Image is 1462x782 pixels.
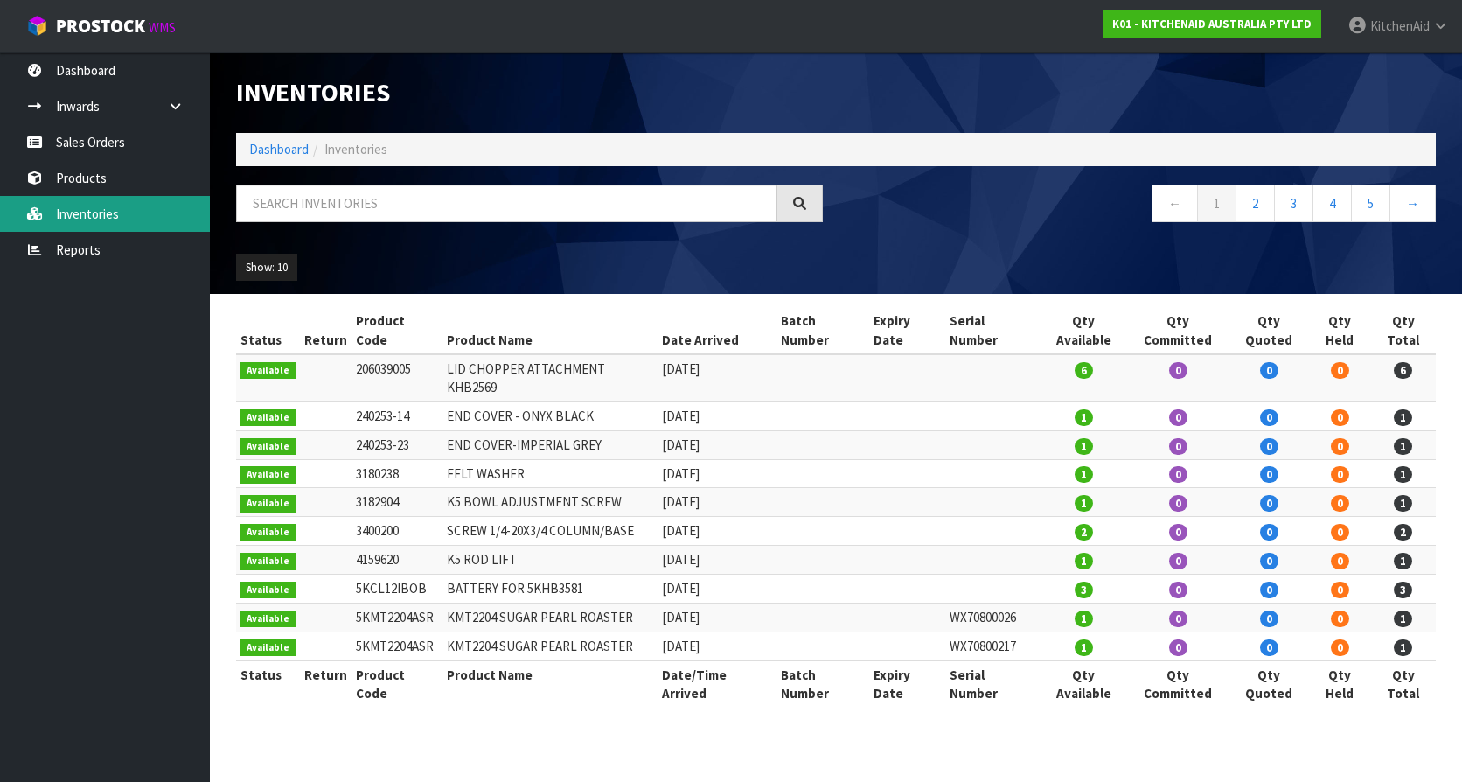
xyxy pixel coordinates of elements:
[442,660,657,707] th: Product Name
[1169,466,1187,483] span: 0
[240,553,296,570] span: Available
[1331,639,1349,656] span: 0
[658,603,776,632] td: [DATE]
[1229,307,1309,354] th: Qty Quoted
[1169,438,1187,455] span: 0
[1040,660,1128,707] th: Qty Available
[1331,611,1349,627] span: 0
[236,660,300,707] th: Status
[1394,611,1412,627] span: 1
[442,354,657,401] td: LID CHOPPER ATTACHMENT KHB2569
[1394,582,1412,598] span: 3
[1040,307,1128,354] th: Qty Available
[352,488,443,517] td: 3182904
[658,660,776,707] th: Date/Time Arrived
[352,546,443,575] td: 4159620
[1075,611,1093,627] span: 1
[1169,639,1187,656] span: 0
[658,488,776,517] td: [DATE]
[1075,582,1093,598] span: 3
[1331,524,1349,541] span: 0
[240,466,296,484] span: Available
[442,401,657,430] td: END COVER - ONYX BLACK
[249,141,309,157] a: Dashboard
[442,488,657,517] td: K5 BOWL ADJUSTMENT SCREW
[1236,185,1275,222] a: 2
[1075,639,1093,656] span: 1
[1112,17,1312,31] strong: K01 - KITCHENAID AUSTRALIA PTY LTD
[1075,466,1093,483] span: 1
[849,185,1436,227] nav: Page navigation
[300,660,352,707] th: Return
[56,15,145,38] span: ProStock
[352,632,443,660] td: 5KMT2204ASR
[352,307,443,354] th: Product Code
[1394,438,1412,455] span: 1
[1260,362,1278,379] span: 0
[1260,438,1278,455] span: 0
[352,603,443,632] td: 5KMT2204ASR
[352,575,443,604] td: 5KCL12IBOB
[1169,495,1187,512] span: 0
[442,546,657,575] td: K5 ROD LIFT
[240,362,296,380] span: Available
[1075,553,1093,569] span: 1
[1152,185,1198,222] a: ←
[1370,17,1430,34] span: KitchenAid
[352,459,443,488] td: 3180238
[1331,582,1349,598] span: 0
[658,459,776,488] td: [DATE]
[1260,553,1278,569] span: 0
[1389,185,1436,222] a: →
[658,401,776,430] td: [DATE]
[240,611,296,628] span: Available
[658,354,776,401] td: [DATE]
[1331,466,1349,483] span: 0
[1274,185,1313,222] a: 3
[1331,495,1349,512] span: 0
[658,517,776,546] td: [DATE]
[352,354,443,401] td: 206039005
[1394,362,1412,379] span: 6
[1260,639,1278,656] span: 0
[1260,495,1278,512] span: 0
[1169,553,1187,569] span: 0
[1309,307,1370,354] th: Qty Held
[1394,553,1412,569] span: 1
[1331,553,1349,569] span: 0
[240,409,296,427] span: Available
[1260,611,1278,627] span: 0
[442,517,657,546] td: SCREW 1/4-20X3/4 COLUMN/BASE
[1075,409,1093,426] span: 1
[1197,185,1236,222] a: 1
[1127,307,1229,354] th: Qty Committed
[1331,362,1349,379] span: 0
[240,639,296,657] span: Available
[945,632,1039,660] td: WX70800217
[658,575,776,604] td: [DATE]
[26,15,48,37] img: cube-alt.png
[442,632,657,660] td: KMT2204 SUGAR PEARL ROASTER
[442,459,657,488] td: FELT WASHER
[236,254,297,282] button: Show: 10
[1260,582,1278,598] span: 0
[1312,185,1352,222] a: 4
[442,307,657,354] th: Product Name
[1169,409,1187,426] span: 0
[1260,524,1278,541] span: 0
[869,307,946,354] th: Expiry Date
[1127,660,1229,707] th: Qty Committed
[324,141,387,157] span: Inventories
[442,575,657,604] td: BATTERY FOR 5KHB3581
[240,524,296,541] span: Available
[442,430,657,459] td: END COVER-IMPERIAL GREY
[1260,466,1278,483] span: 0
[352,430,443,459] td: 240253-23
[442,603,657,632] td: KMT2204 SUGAR PEARL ROASTER
[658,307,776,354] th: Date Arrived
[1169,362,1187,379] span: 0
[1229,660,1309,707] th: Qty Quoted
[658,430,776,459] td: [DATE]
[1260,409,1278,426] span: 0
[1370,307,1436,354] th: Qty Total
